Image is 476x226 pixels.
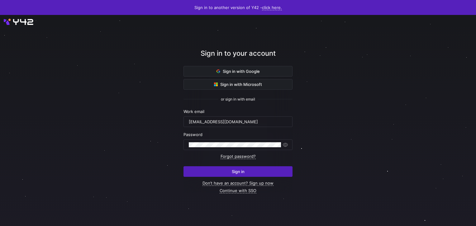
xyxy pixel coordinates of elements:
[183,132,202,137] span: Password
[183,79,293,90] button: Sign in with Microsoft
[183,166,293,177] button: Sign in
[221,97,255,101] span: or sign in with email
[220,188,256,193] a: Continue with SSO
[183,109,204,114] span: Work email
[217,69,260,74] span: Sign in with Google
[183,66,293,77] button: Sign in with Google
[221,154,256,159] a: Forgot password?
[262,5,282,10] a: click here.
[232,169,245,174] span: Sign in
[214,82,262,87] span: Sign in with Microsoft
[202,181,274,186] a: Don’t have an account? Sign up now
[183,48,293,66] div: Sign in to your account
